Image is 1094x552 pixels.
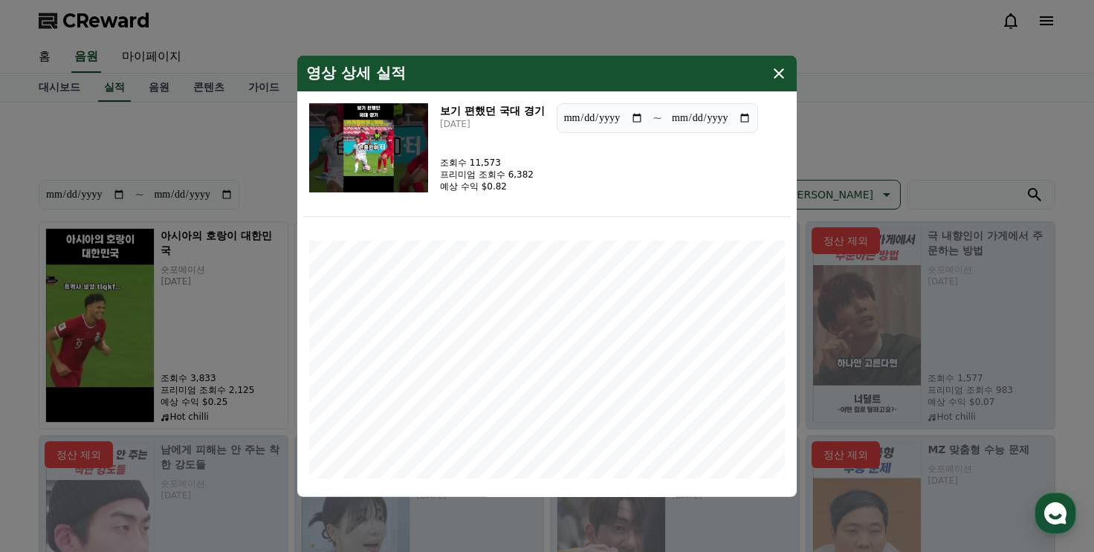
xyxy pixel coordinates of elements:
img: 보기 편했던 국대 경기 [309,103,428,192]
p: 예상 수익 $0.82 [440,180,534,192]
p: ~ [653,108,662,126]
a: 대화 [98,429,192,466]
div: modal [297,55,797,496]
span: 설정 [230,451,247,463]
p: [DATE] [440,117,545,129]
a: 설정 [192,429,285,466]
h4: 영상 상세 실적 [306,64,406,82]
p: 프리미엄 조회수 6,382 [440,168,534,180]
h3: 보기 편했던 국대 경기 [440,103,545,117]
span: 홈 [47,451,56,463]
p: 조회수 11,573 [440,156,534,168]
span: 대화 [136,452,154,464]
a: 홈 [4,429,98,466]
